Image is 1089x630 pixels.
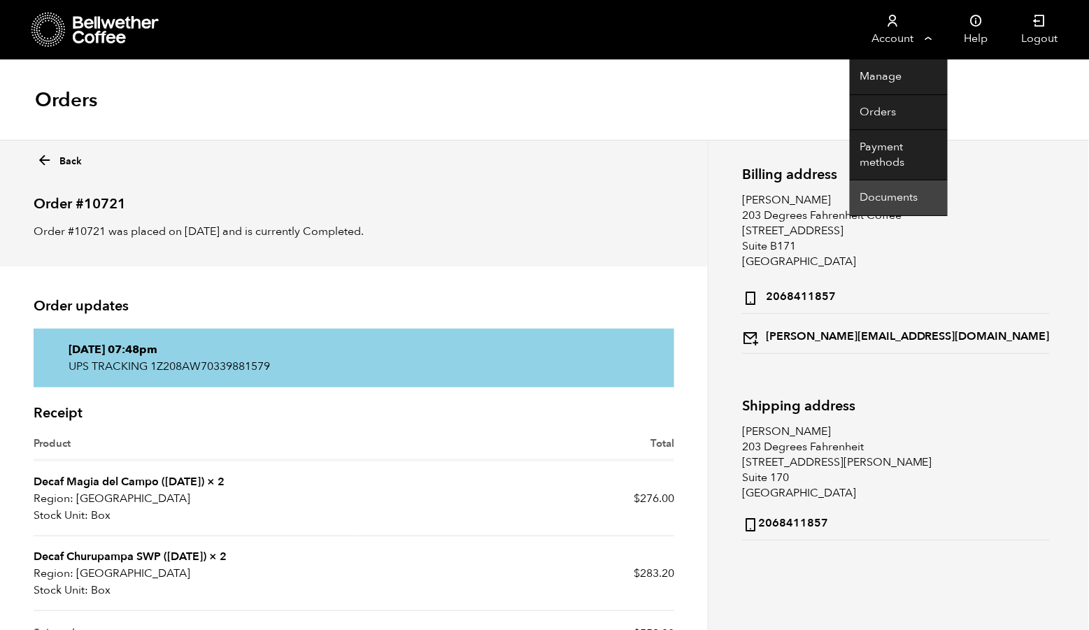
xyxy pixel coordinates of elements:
p: Box [34,582,354,599]
p: UPS TRACKING 1Z208AW70339881579 [69,358,639,375]
strong: 2068411857 [742,513,828,533]
a: Decaf Churupampa SWP ([DATE]) [34,549,206,564]
th: Product [34,436,354,461]
p: Box [34,507,354,524]
a: Documents [850,180,948,216]
bdi: 283.20 [634,566,674,581]
h2: Receipt [34,405,674,422]
strong: × 2 [207,474,225,489]
h2: Shipping address [742,398,1050,414]
h2: Billing address [742,166,1050,182]
strong: 2068411857 [742,286,836,306]
address: [PERSON_NAME] 203 Degrees Fahrenheit Coffee [STREET_ADDRESS] Suite B171 [GEOGRAPHIC_DATA] [742,192,1050,354]
a: Back [36,148,82,169]
span: $ [634,491,640,506]
strong: [PERSON_NAME][EMAIL_ADDRESS][DOMAIN_NAME] [742,326,1050,346]
strong: Stock Unit: [34,582,88,599]
h1: Orders [35,87,97,113]
p: [DATE] 07:48pm [69,341,639,358]
bdi: 276.00 [634,491,674,506]
a: Decaf Magia del Campo ([DATE]) [34,474,204,489]
p: [GEOGRAPHIC_DATA] [34,490,354,507]
span: $ [634,566,640,581]
address: [PERSON_NAME] 203 Degrees Fahrenheit [STREET_ADDRESS][PERSON_NAME] Suite 170 [GEOGRAPHIC_DATA] [742,424,1050,540]
strong: Region: [34,565,73,582]
h2: Order updates [34,298,674,315]
p: Order #10721 was placed on [DATE] and is currently Completed. [34,223,674,240]
a: Orders [850,95,948,131]
th: Total [354,436,674,461]
a: Payment methods [850,130,948,180]
strong: Region: [34,490,73,507]
p: [GEOGRAPHIC_DATA] [34,565,354,582]
h2: Order #10721 [34,184,674,213]
strong: Stock Unit: [34,507,88,524]
a: Manage [850,59,948,95]
strong: × 2 [209,549,227,564]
